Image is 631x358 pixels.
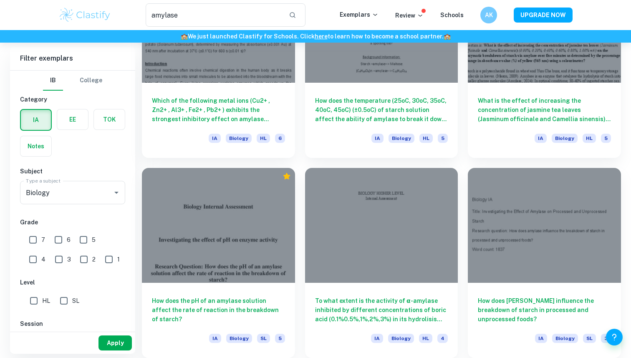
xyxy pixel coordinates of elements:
span: IA [535,134,547,143]
button: Apply [98,335,132,350]
button: UPGRADE NOW [514,8,573,23]
span: HL [583,134,596,143]
p: Exemplars [340,10,379,19]
input: Search for any exemplars... [146,3,282,27]
button: Open [111,187,122,198]
a: How does the pH of an amylase solution affect the rate of reaction in the breakdown of starch?IAB... [142,168,295,358]
button: Help and Feedback [606,329,623,345]
h6: Which of the following metal ions (Cu2+ , Zn2+ , Al3+ , Fe2+ , Pb2+ ) exhibits the strongest inhi... [152,96,285,124]
a: here [315,33,328,40]
h6: How does the temperature (25oC, 30oC, 35oC, 40oC, 45oC) (±0.5oC) of starch solution affect the ab... [315,96,448,124]
span: IA [535,334,547,343]
h6: How does the pH of an amylase solution affect the rate of reaction in the breakdown of starch? [152,296,285,324]
span: 7 [41,235,45,244]
span: 2 [92,255,96,264]
h6: Grade [20,218,125,227]
span: Biology [226,134,252,143]
button: IB [43,71,63,91]
span: 🏫 [181,33,188,40]
span: Biology [552,134,578,143]
a: Schools [440,12,464,18]
span: 5 [92,235,96,244]
img: Clastify logo [58,7,111,23]
h6: AK [484,10,494,20]
button: TOK [94,109,125,129]
span: 1 [117,255,120,264]
span: HL [419,134,433,143]
h6: Session [20,319,125,328]
button: EE [57,109,88,129]
span: Biology [552,334,578,343]
span: SL [583,334,596,343]
span: 5 [275,334,285,343]
h6: How does [PERSON_NAME] influence the breakdown of starch in processed and unprocessed foods? [478,296,611,324]
span: IA [209,334,221,343]
span: IA [209,134,221,143]
h6: Category [20,95,125,104]
button: Notes [20,136,51,156]
h6: Filter exemplars [10,47,135,70]
span: 4 [437,334,448,343]
span: HL [257,134,270,143]
span: 5 [601,134,611,143]
p: Review [395,11,424,20]
h6: We just launched Clastify for Schools. Click to learn how to become a school partner. [2,32,629,41]
span: 🏫 [444,33,451,40]
button: IA [21,110,51,130]
a: How does [PERSON_NAME] influence the breakdown of starch in processed and unprocessed foods?IABio... [468,168,621,358]
span: SL [72,296,79,305]
a: To what extent is the activity of 𝝰-amylase inhibited by different concentrations of boric acid (... [305,168,458,358]
div: Premium [283,172,291,180]
label: Type a subject [26,177,61,184]
span: 5 [438,134,448,143]
span: Biology [388,334,414,343]
button: AK [480,7,497,23]
h6: Level [20,278,125,287]
span: Biology [226,334,252,343]
span: Biology [389,134,414,143]
span: IA [371,334,383,343]
h6: Subject [20,167,125,176]
span: HL [42,296,50,305]
span: 6 [67,235,71,244]
span: 3 [67,255,71,264]
h6: What is the effect of increasing the concentration of jasmine tea leaves (Jasminum officinale and... [478,96,611,124]
span: 3 [601,334,611,343]
span: SL [257,334,270,343]
div: Filter type choice [43,71,102,91]
span: HL [419,334,432,343]
span: 6 [275,134,285,143]
span: IA [371,134,384,143]
h6: To what extent is the activity of 𝝰-amylase inhibited by different concentrations of boric acid (... [315,296,448,324]
span: 4 [41,255,45,264]
button: College [80,71,102,91]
